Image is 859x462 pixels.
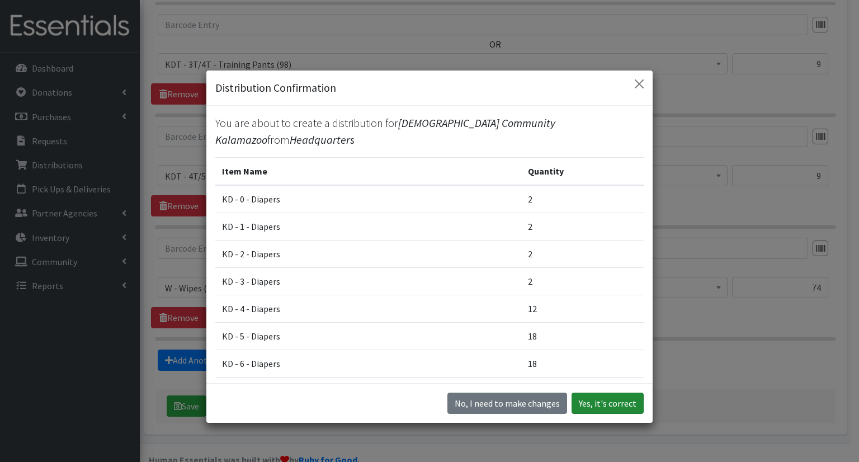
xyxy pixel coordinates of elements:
td: 18 [521,323,644,350]
td: KDT - 3T/4T - Training Pants [215,378,521,405]
th: Quantity [521,158,644,186]
span: Headquarters [290,133,355,147]
td: KD - 0 - Diapers [215,185,521,213]
td: 12 [521,295,644,323]
h5: Distribution Confirmation [215,79,336,96]
td: 2 [521,268,644,295]
th: Item Name [215,158,521,186]
td: 2 [521,185,644,213]
button: Yes, it's correct [572,393,644,414]
td: 18 [521,350,644,378]
button: No I need to make changes [447,393,567,414]
button: Close [630,75,648,93]
td: KD - 1 - Diapers [215,213,521,241]
td: KD - 4 - Diapers [215,295,521,323]
td: 9 [521,378,644,405]
td: KD - 3 - Diapers [215,268,521,295]
td: KD - 2 - Diapers [215,241,521,268]
p: You are about to create a distribution for from [215,115,644,148]
td: 2 [521,213,644,241]
td: KD - 6 - Diapers [215,350,521,378]
td: KD - 5 - Diapers [215,323,521,350]
td: 2 [521,241,644,268]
